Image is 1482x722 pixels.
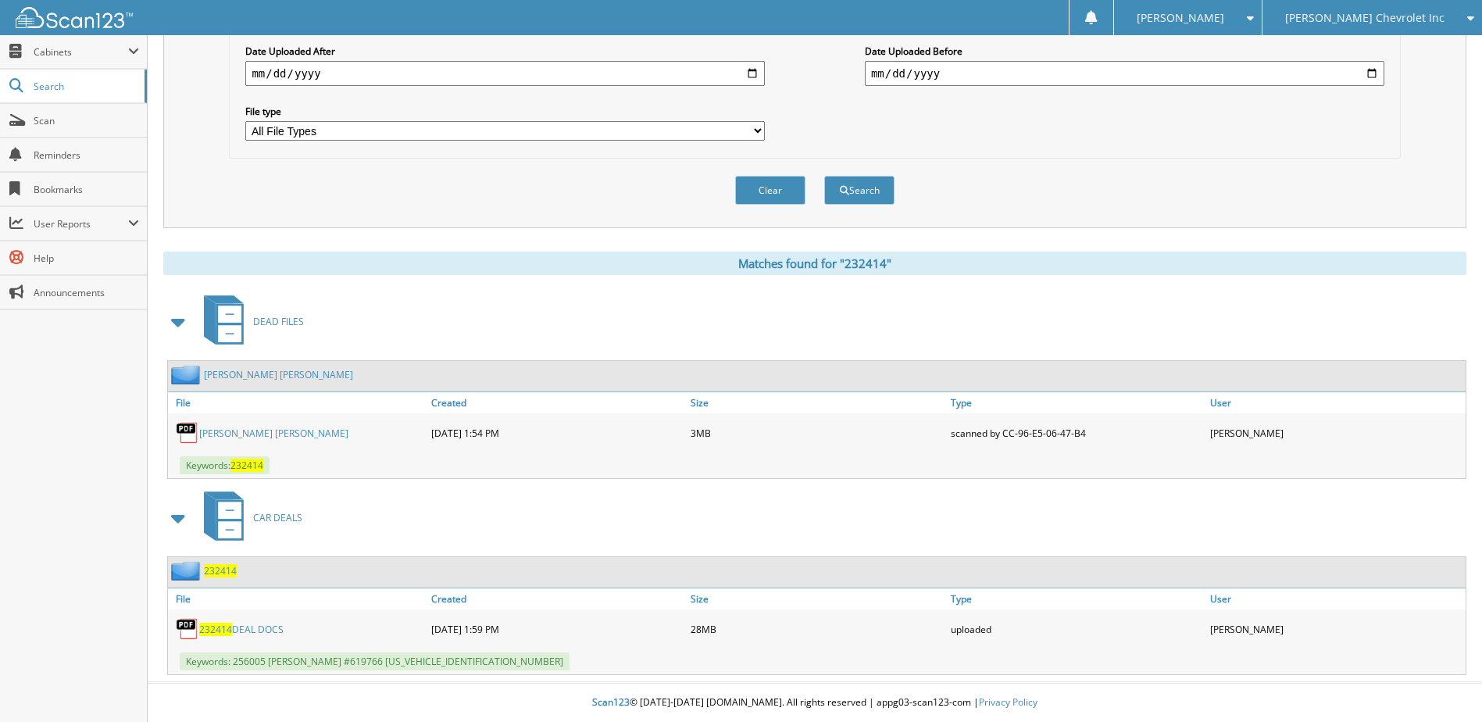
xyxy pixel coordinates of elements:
[34,183,139,196] span: Bookmarks
[195,291,304,352] a: DEAD FILES
[245,45,765,58] label: Date Uploaded After
[1285,13,1445,23] span: [PERSON_NAME] Chevrolet Inc
[1404,647,1482,722] iframe: Chat Widget
[199,427,348,440] a: [PERSON_NAME] [PERSON_NAME]
[34,80,137,93] span: Search
[1206,613,1466,645] div: [PERSON_NAME]
[687,392,946,413] a: Size
[199,623,232,636] span: 232414
[245,105,765,118] label: File type
[195,487,302,549] a: CAR DEALS
[16,7,133,28] img: scan123-logo-white.svg
[687,417,946,449] div: 3MB
[865,61,1384,86] input: end
[947,613,1206,645] div: uploaded
[163,252,1466,275] div: Matches found for "232414"
[171,561,204,581] img: folder2.png
[1206,417,1466,449] div: [PERSON_NAME]
[947,392,1206,413] a: Type
[947,417,1206,449] div: scanned by CC-96-E5-06-47-B4
[427,417,687,449] div: [DATE] 1:54 PM
[34,252,139,265] span: Help
[148,684,1482,722] div: © [DATE]-[DATE] [DOMAIN_NAME]. All rights reserved | appg03-scan123-com |
[687,588,946,609] a: Size
[687,613,946,645] div: 28MB
[34,148,139,162] span: Reminders
[34,114,139,127] span: Scan
[168,392,427,413] a: File
[245,61,765,86] input: start
[427,588,687,609] a: Created
[34,286,139,299] span: Announcements
[180,652,570,670] span: Keywords: 256005 [PERSON_NAME] #619766 [US_VEHICLE_IDENTIFICATION_NUMBER]
[865,45,1384,58] label: Date Uploaded Before
[171,365,204,384] img: folder2.png
[176,421,199,445] img: PDF.png
[1137,13,1224,23] span: [PERSON_NAME]
[34,45,128,59] span: Cabinets
[180,456,270,474] span: Keywords:
[735,176,805,205] button: Clear
[947,588,1206,609] a: Type
[824,176,895,205] button: Search
[1206,588,1466,609] a: User
[592,695,630,709] span: Scan123
[1206,392,1466,413] a: User
[168,588,427,609] a: File
[199,623,284,636] a: 232414DEAL DOCS
[176,617,199,641] img: PDF.png
[204,564,237,577] a: 232414
[204,368,353,381] a: [PERSON_NAME] [PERSON_NAME]
[979,695,1037,709] a: Privacy Policy
[253,315,304,328] span: DEAD FILES
[34,217,128,231] span: User Reports
[427,613,687,645] div: [DATE] 1:59 PM
[253,511,302,524] span: CAR DEALS
[427,392,687,413] a: Created
[230,459,263,472] span: 232414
